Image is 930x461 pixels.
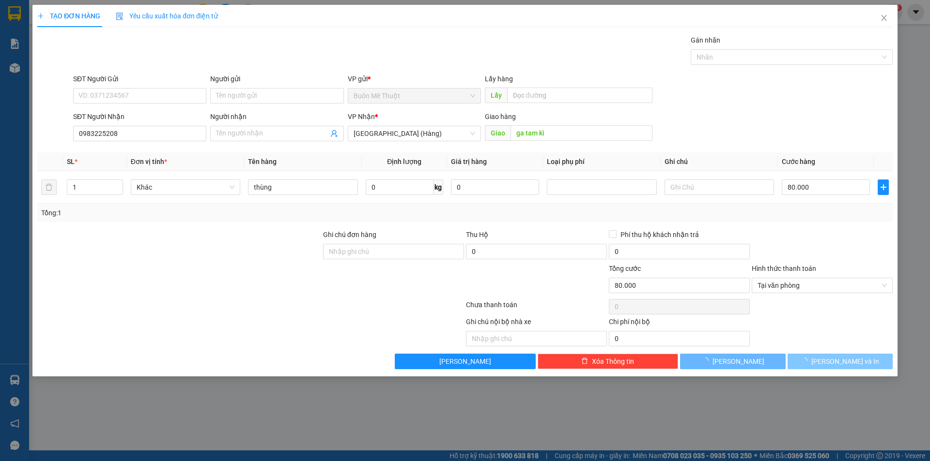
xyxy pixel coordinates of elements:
th: Loại phụ phí [543,152,660,171]
span: loading [801,357,811,364]
span: VP Nhận [348,113,375,120]
span: Định lượng [387,158,421,165]
div: Ghi chú nội bộ nhà xe [466,316,607,331]
th: Ghi chú [661,152,778,171]
span: close [880,14,888,22]
span: Đà Nẵng (Hàng) [354,126,475,141]
span: plus [37,13,44,19]
span: Buôn Mê Thuột [354,89,475,103]
label: Gán nhãn [691,36,720,44]
div: SĐT Người Gửi [73,74,206,84]
span: Giao [485,125,511,141]
span: Đơn vị tính [131,158,167,165]
span: SL [67,158,75,165]
input: Nhập ghi chú [466,331,607,346]
span: kg [434,179,443,195]
input: 0 [451,179,539,195]
span: Phí thu hộ khách nhận trả [617,229,703,240]
span: Tại văn phòng [758,278,887,293]
img: icon [116,13,124,20]
span: Lấy [485,88,507,103]
div: SĐT Người Nhận [73,111,206,122]
span: delete [581,357,588,365]
span: Khác [137,180,234,194]
span: Xóa Thông tin [592,356,634,367]
div: Người nhận [210,111,343,122]
div: VP gửi [348,74,481,84]
span: user-add [330,130,338,137]
div: Chưa thanh toán [465,299,608,316]
span: Thu Hộ [466,231,488,238]
input: Dọc đường [507,88,652,103]
span: [PERSON_NAME] [439,356,491,367]
div: Người gửi [210,74,343,84]
button: deleteXóa Thông tin [538,354,679,369]
input: Ghi chú đơn hàng [323,244,464,259]
label: Hình thức thanh toán [752,265,816,272]
input: Ghi Chú [665,179,774,195]
span: Cước hàng [782,158,815,165]
input: Dọc đường [511,125,652,141]
button: [PERSON_NAME] [680,354,785,369]
span: plus [878,183,888,191]
span: TẠO ĐƠN HÀNG [37,12,100,20]
span: Yêu cầu xuất hóa đơn điện tử [116,12,218,20]
label: Ghi chú đơn hàng [323,231,376,238]
span: loading [702,357,713,364]
span: Lấy hàng [485,75,513,83]
span: [PERSON_NAME] [713,356,764,367]
button: Close [870,5,898,32]
button: delete [41,179,57,195]
span: Giá trị hàng [451,158,487,165]
span: [PERSON_NAME] và In [811,356,879,367]
button: [PERSON_NAME] [395,354,536,369]
div: Chi phí nội bộ [609,316,750,331]
button: [PERSON_NAME] và In [788,354,893,369]
span: Tên hàng [248,158,277,165]
span: Tổng cước [609,265,641,272]
div: Tổng: 1 [41,208,359,218]
input: VD: Bàn, Ghế [248,179,357,195]
button: plus [878,179,888,195]
span: Giao hàng [485,113,516,120]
